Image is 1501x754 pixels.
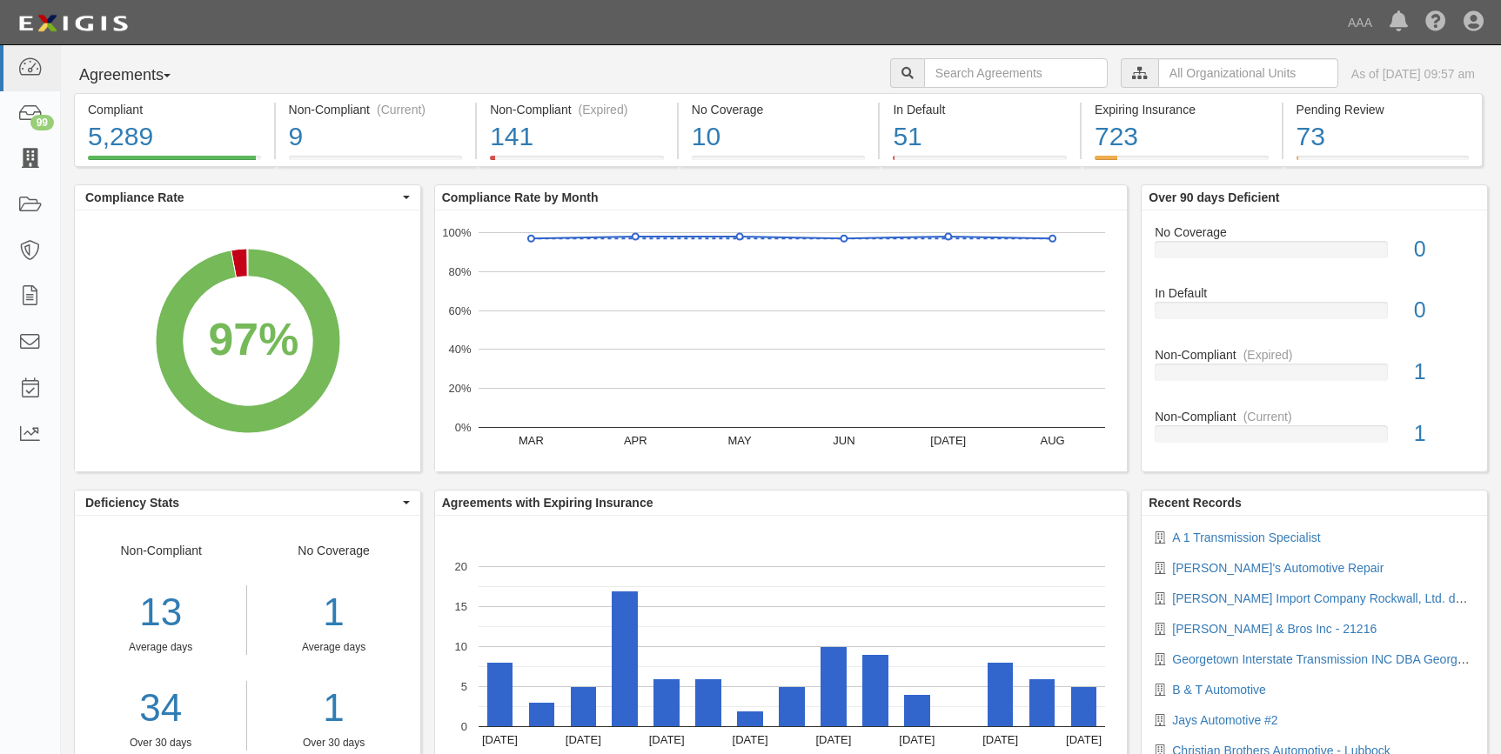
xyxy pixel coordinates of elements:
[579,101,628,118] div: (Expired)
[1243,346,1293,364] div: (Expired)
[75,185,420,210] button: Compliance Rate
[260,585,406,640] div: 1
[1243,408,1292,425] div: (Current)
[648,733,684,746] text: [DATE]
[1351,65,1475,83] div: As of [DATE] 09:57 am
[1283,156,1484,170] a: Pending Review73
[490,101,664,118] div: Non-Compliant (Expired)
[1155,408,1474,457] a: Non-Compliant(Current)1
[75,210,420,471] svg: A chart.
[692,101,866,118] div: No Coverage
[1066,733,1102,746] text: [DATE]
[1297,118,1470,156] div: 73
[75,585,246,640] div: 13
[624,434,647,447] text: APR
[448,265,471,278] text: 80%
[1142,346,1487,364] div: Non-Compliant
[732,733,767,746] text: [DATE]
[260,640,406,655] div: Average days
[1401,418,1487,450] div: 1
[679,156,879,170] a: No Coverage10
[435,210,1127,471] svg: A chart.
[893,101,1067,118] div: In Default
[454,640,466,653] text: 10
[448,382,471,395] text: 20%
[1142,284,1487,302] div: In Default
[566,733,601,746] text: [DATE]
[1401,234,1487,265] div: 0
[930,434,966,447] text: [DATE]
[1172,530,1320,544] a: A 1 Transmission Specialist
[88,118,261,156] div: 5,289
[260,681,406,736] a: 1
[289,101,463,118] div: Non-Compliant (Current)
[692,118,866,156] div: 10
[1149,190,1279,204] b: Over 90 days Deficient
[377,101,426,118] div: (Current)
[289,118,463,156] div: 9
[482,733,518,746] text: [DATE]
[442,496,653,510] b: Agreements with Expiring Insurance
[924,58,1108,88] input: Search Agreements
[1172,622,1377,636] a: [PERSON_NAME] & Bros Inc - 21216
[899,733,935,746] text: [DATE]
[1095,118,1269,156] div: 723
[1172,713,1277,727] a: Jays Automotive #2
[477,156,677,170] a: Non-Compliant(Expired)141
[1425,12,1446,33] i: Help Center - Complianz
[461,720,467,733] text: 0
[1172,683,1266,697] a: B & T Automotive
[727,434,752,447] text: MAY
[1297,101,1470,118] div: Pending Review
[880,156,1080,170] a: In Default51
[247,542,419,751] div: No Coverage
[454,560,466,573] text: 20
[833,434,854,447] text: JUN
[75,681,246,736] a: 34
[519,434,544,447] text: MAR
[75,490,420,515] button: Deficiency Stats
[454,600,466,613] text: 15
[85,189,399,206] span: Compliance Rate
[74,156,274,170] a: Compliant5,289
[982,733,1018,746] text: [DATE]
[461,680,467,693] text: 5
[260,736,406,751] div: Over 30 days
[88,101,261,118] div: Compliant
[1040,434,1064,447] text: AUG
[1172,561,1384,575] a: [PERSON_NAME]'s Automotive Repair
[448,343,471,356] text: 40%
[75,736,246,751] div: Over 30 days
[490,118,664,156] div: 141
[448,304,471,317] text: 60%
[1149,496,1242,510] b: Recent Records
[1095,101,1269,118] div: Expiring Insurance
[75,542,247,751] div: Non-Compliant
[815,733,851,746] text: [DATE]
[13,8,133,39] img: logo-5460c22ac91f19d4615b14bd174203de0afe785f0fc80cf4dbbc73dc1793850b.png
[1401,357,1487,388] div: 1
[1158,58,1338,88] input: All Organizational Units
[454,421,471,434] text: 0%
[1155,224,1474,285] a: No Coverage0
[74,58,204,93] button: Agreements
[442,226,472,239] text: 100%
[1339,5,1381,40] a: AAA
[1155,346,1474,408] a: Non-Compliant(Expired)1
[1142,224,1487,241] div: No Coverage
[1082,156,1282,170] a: Expiring Insurance723
[1155,284,1474,346] a: In Default0
[276,156,476,170] a: Non-Compliant(Current)9
[85,494,399,511] span: Deficiency Stats
[75,640,246,655] div: Average days
[1142,408,1487,425] div: Non-Compliant
[30,115,54,130] div: 99
[442,190,599,204] b: Compliance Rate by Month
[893,118,1067,156] div: 51
[209,308,299,372] div: 97%
[1401,295,1487,326] div: 0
